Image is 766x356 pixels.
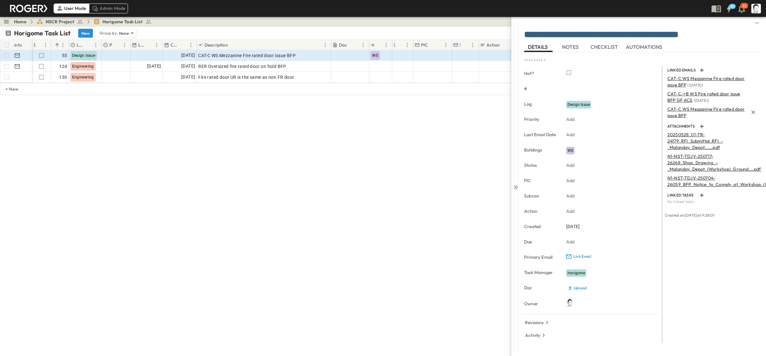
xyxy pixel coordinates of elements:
p: Status [524,162,557,168]
p: Group by: [100,30,118,36]
span: CAT-C WS Mezzanine Fire rated door issue BFP [198,52,296,59]
p: Doc [524,285,557,291]
p: Action [524,208,557,214]
p: Buildings [524,147,557,153]
div: User Mode [54,4,89,13]
button: Sort [146,41,153,48]
span: CAT-C WS Mezzanine Fire rated door issue BFP [667,106,745,118]
button: Sort [85,41,92,48]
button: Sort [396,41,403,48]
button: Menu [59,41,67,49]
button: Menu [359,41,367,49]
p: ATTACHMENTS [667,124,697,129]
p: # [524,85,557,92]
p: Due [524,239,557,245]
nav: breadcrumbs [14,19,155,25]
button: Menu [42,41,49,49]
button: Menu [382,41,390,49]
p: PIC [524,177,557,184]
button: Revisions [522,318,553,327]
span: 55 [62,52,67,59]
p: Subcon [524,193,557,199]
p: No linked tasks. [667,199,757,204]
p: Horigome Task List [14,29,71,38]
p: Primary Email [524,254,557,260]
span: Horigome [567,271,585,275]
span: [DATE] [181,73,195,81]
button: Menu [403,41,411,49]
span: DETAILS [528,44,549,50]
p: Add [566,208,575,214]
button: Upload [566,283,588,293]
button: Menu [187,41,195,49]
p: Created [170,42,179,48]
p: LINKED EMAILS [667,68,697,73]
span: ( [DATE] ) [694,98,709,103]
p: Add [566,239,575,245]
span: 130 [59,74,67,80]
button: Menu [121,41,128,49]
p: Last Email Date [138,42,145,48]
p: Add [566,131,575,138]
span: Design Issue [72,53,95,58]
span: Design Issue [567,102,590,107]
button: Sort [37,41,44,48]
button: Link Email [564,253,593,261]
span: CHECKLIST [590,44,620,50]
span: WS [567,148,573,153]
button: Sort [348,41,355,48]
span: [DATE] [147,63,161,70]
span: AUTOMATIONS [626,44,664,50]
h6: 20 [730,4,735,9]
div: Info [14,36,22,54]
span: [DATE] [566,223,580,230]
button: sidedrawer-menu [753,19,761,27]
p: Created [524,223,557,230]
p: Log [524,101,557,107]
button: Menu [321,41,329,49]
button: New [78,29,93,38]
p: Log [77,42,84,48]
span: CAT-C WS Mezzanine Fire rated door issue BFP [667,76,745,88]
button: Sort [114,41,121,48]
p: Add [566,162,575,168]
p: Priority [109,42,112,48]
span: NSCR Project [46,19,74,25]
a: Home [14,19,26,25]
p: PIC [421,42,428,48]
p: Add [566,116,575,122]
button: Sort [54,41,61,48]
p: None [119,30,129,36]
button: Sort [375,41,382,48]
span: Created on [DATE] at 9:28:01 [665,213,714,218]
p: Owner [524,300,557,307]
img: Profile Picture [566,299,574,307]
button: Sort [180,41,187,48]
span: ( [DATE] ) [687,83,703,87]
div: Admin Mode [89,4,128,13]
span: Horigome Task List [102,19,143,25]
span: Engineering [72,64,94,69]
span: Engineering [72,75,94,79]
span: [DATE] [181,52,195,59]
span: CAT-C->B WS Fire rated door issue BFP GF ACS [667,91,740,103]
button: Activity [522,331,549,340]
span: WS [372,53,378,58]
p: Doc [339,42,347,48]
span: NOTES [562,44,580,50]
span: [DATE] [181,63,195,70]
button: Menu [92,41,100,49]
p: Hot? [524,70,557,77]
span: Fire rated door UR is the same as non FR door [198,74,294,80]
button: Remove [749,108,757,116]
p: Priority [524,116,557,122]
button: Menu [153,41,161,49]
p: Add [566,177,575,184]
div: Info [13,40,32,50]
p: 20250528_01-TR-24179_RFI_Submittal_RFI_-_Malanday_Depot......pdf [667,131,757,151]
span: RER Oversized fire rated door on hold BFP [198,63,286,70]
img: Profile Picture [751,4,761,13]
button: Sort [229,41,236,48]
span: 124 [59,63,67,70]
p: N1-NST-TDJV-250717-26268_Shop_Drawing_–_Malanday_Depot_(Workshop)_Ground....pdf [667,153,761,172]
